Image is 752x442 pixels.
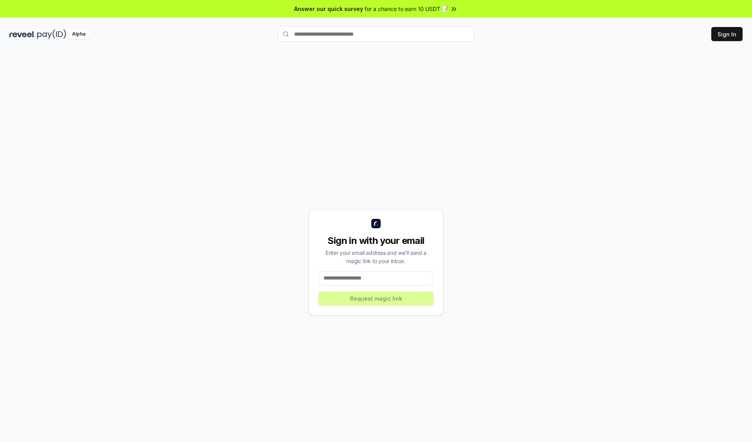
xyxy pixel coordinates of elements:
div: Sign in with your email [318,235,434,247]
span: Answer our quick survey [294,5,363,13]
button: Sign In [711,27,743,41]
img: logo_small [371,219,381,228]
div: Enter your email address and we’ll send a magic link to your inbox. [318,249,434,265]
img: pay_id [37,29,66,39]
div: Alpha [68,29,90,39]
span: for a chance to earn 10 USDT 📝 [365,5,448,13]
img: reveel_dark [9,29,36,39]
